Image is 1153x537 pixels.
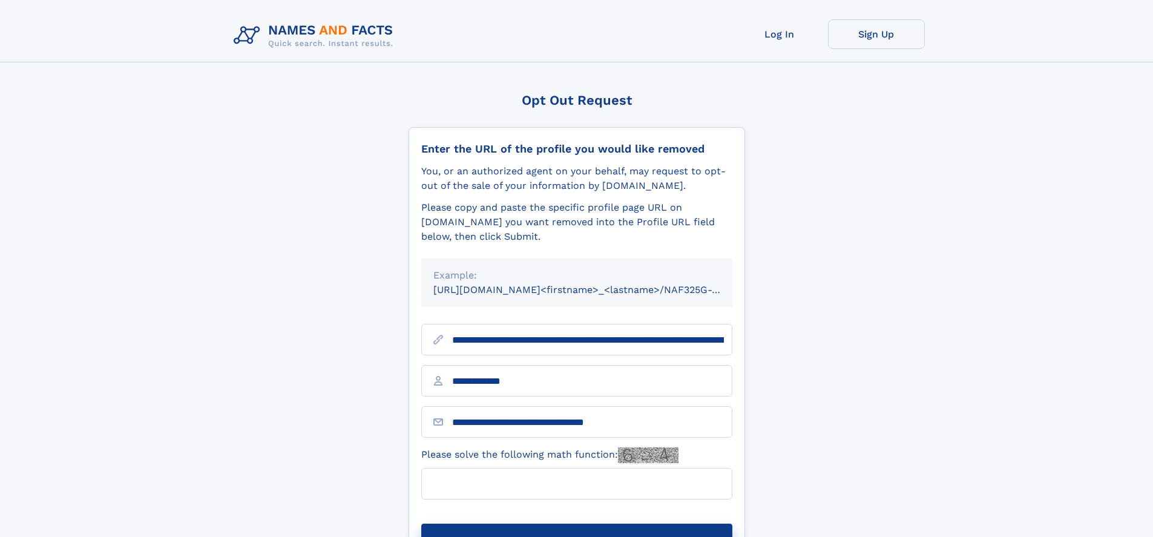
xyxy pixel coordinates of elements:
[731,19,828,49] a: Log In
[421,142,732,156] div: Enter the URL of the profile you would like removed
[409,93,745,108] div: Opt Out Request
[828,19,925,49] a: Sign Up
[229,19,403,52] img: Logo Names and Facts
[421,164,732,193] div: You, or an authorized agent on your behalf, may request to opt-out of the sale of your informatio...
[433,284,755,295] small: [URL][DOMAIN_NAME]<firstname>_<lastname>/NAF325G-xxxxxxxx
[421,200,732,244] div: Please copy and paste the specific profile page URL on [DOMAIN_NAME] you want removed into the Pr...
[433,268,720,283] div: Example:
[421,447,678,463] label: Please solve the following math function:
